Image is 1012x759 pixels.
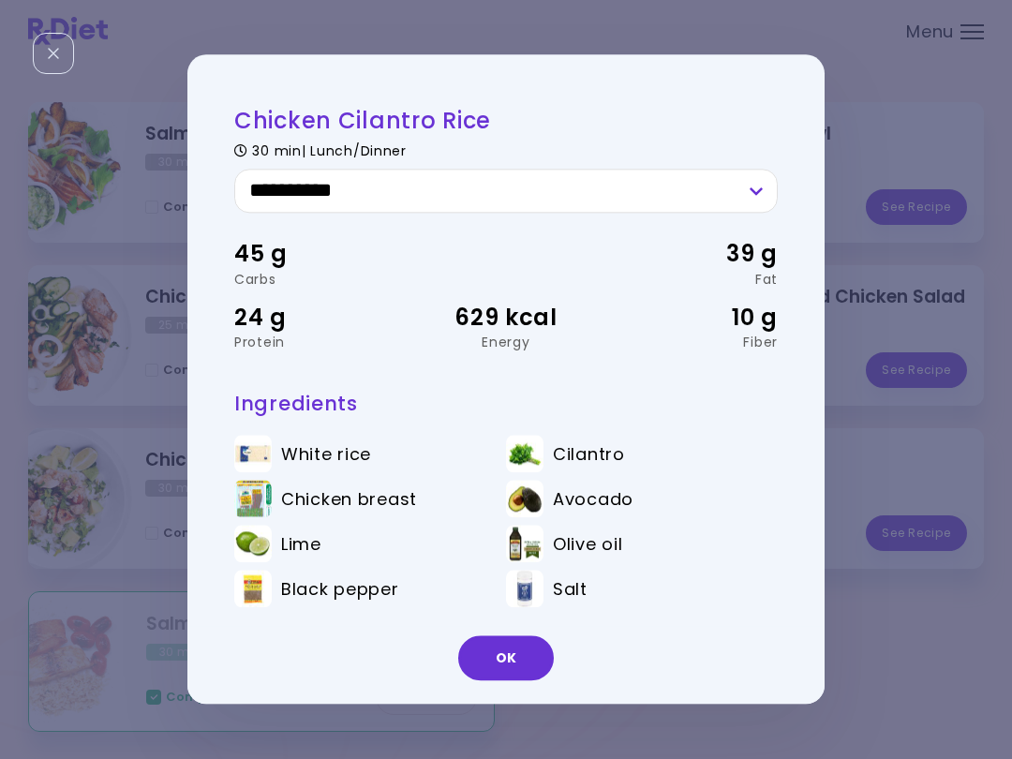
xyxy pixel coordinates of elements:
span: Cilantro [553,444,625,465]
span: Black pepper [281,579,399,600]
div: 30 min | Lunch/Dinner [234,141,778,158]
div: 10 g [597,300,778,335]
div: Energy [415,335,596,349]
span: Salt [553,579,588,600]
h2: Chicken Cilantro Rice [234,106,778,135]
div: Fat [597,273,778,286]
span: Chicken breast [281,489,417,510]
div: Carbs [234,273,415,286]
div: 629 kcal [415,300,596,335]
div: Protein [234,335,415,349]
div: 39 g [597,237,778,273]
span: Avocado [553,489,633,510]
span: Lime [281,534,321,555]
div: 24 g [234,300,415,335]
div: Fiber [597,335,778,349]
div: 45 g [234,237,415,273]
h3: Ingredients [234,391,778,416]
button: OK [458,636,554,681]
div: Close [33,33,74,74]
span: Olive oil [553,534,622,555]
span: White rice [281,444,371,465]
